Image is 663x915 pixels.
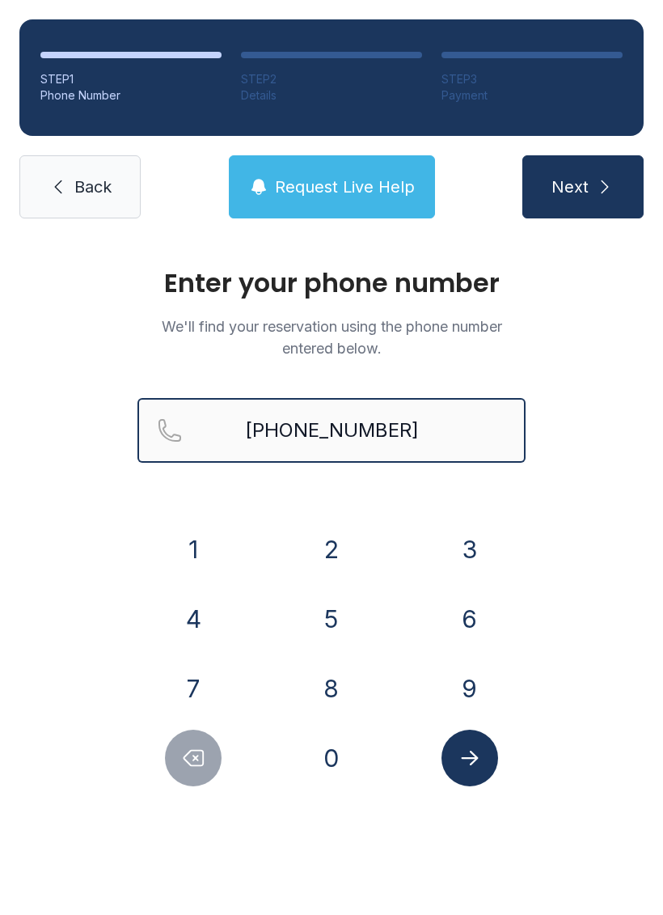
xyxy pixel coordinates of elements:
button: 2 [303,521,360,578]
div: Details [241,87,422,104]
button: Delete number [165,730,222,786]
button: 7 [165,660,222,717]
button: 9 [441,660,498,717]
button: 3 [441,521,498,578]
h1: Enter your phone number [137,270,526,296]
button: 4 [165,591,222,647]
div: STEP 1 [40,71,222,87]
button: 1 [165,521,222,578]
button: 0 [303,730,360,786]
button: 6 [441,591,498,647]
div: STEP 3 [441,71,623,87]
span: Back [74,176,112,198]
input: Reservation phone number [137,398,526,463]
div: Phone Number [40,87,222,104]
button: Submit lookup form [441,730,498,786]
span: Request Live Help [275,176,415,198]
button: 8 [303,660,360,717]
div: Payment [441,87,623,104]
div: STEP 2 [241,71,422,87]
p: We'll find your reservation using the phone number entered below. [137,316,526,359]
button: 5 [303,591,360,647]
span: Next [551,176,589,198]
